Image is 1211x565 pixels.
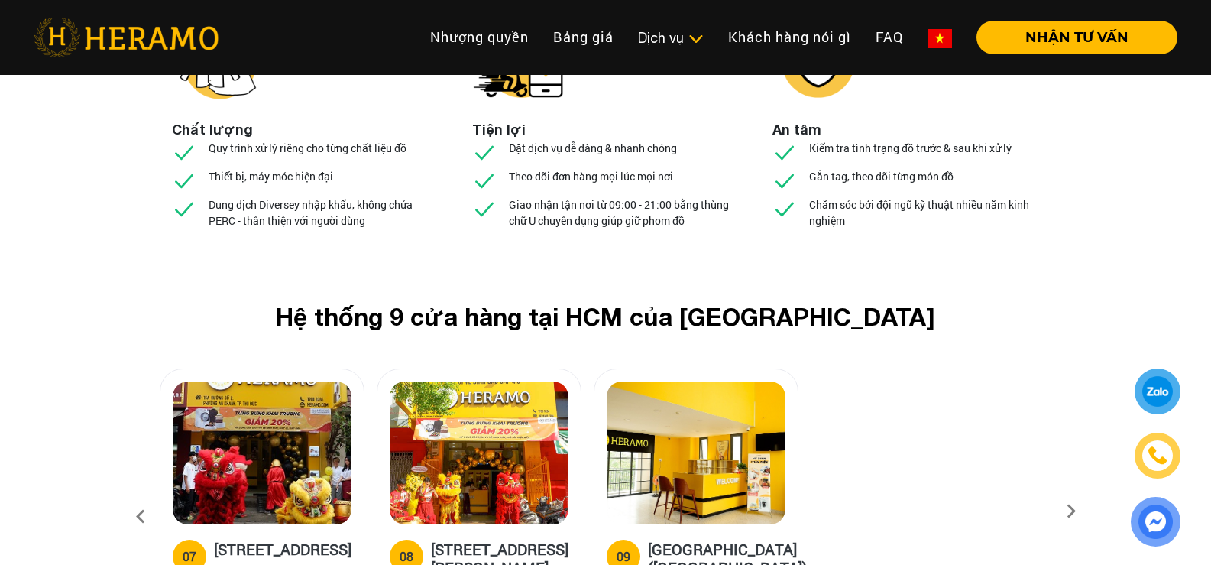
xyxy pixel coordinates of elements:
p: Theo dõi đơn hàng mọi lúc mọi nơi [509,168,673,184]
img: checked.svg [472,168,497,193]
a: FAQ [863,21,915,54]
img: phone-icon [1146,445,1168,467]
li: An tâm [772,119,821,140]
img: checked.svg [472,140,497,164]
p: Dung dịch Diversey nhập khẩu, không chứa PERC - thân thiện với người dùng [209,196,439,229]
img: checked.svg [772,140,797,164]
p: Chăm sóc bởi đội ngũ kỹ thuật nhiều năm kinh nghiệm [809,196,1040,229]
a: Khách hàng nói gì [716,21,863,54]
h2: Hệ thống 9 cửa hàng tại HCM của [GEOGRAPHIC_DATA] [184,302,1028,331]
img: checked.svg [772,196,797,221]
img: heramo-logo.png [34,18,219,57]
p: Quy trình xử lý riêng cho từng chất liệu đồ [209,140,406,156]
a: NHẬN TƯ VẤN [964,31,1177,44]
img: subToggleIcon [688,31,704,47]
li: Chất lượng [172,119,253,140]
p: Giao nhận tận nơi từ 09:00 - 21:00 bằng thùng chữ U chuyên dụng giúp giữ phom đồ [509,196,740,229]
a: Nhượng quyền [418,21,541,54]
div: Dịch vụ [638,28,704,48]
img: checked.svg [472,196,497,221]
p: Đặt dịch vụ dễ dàng & nhanh chóng [509,140,677,156]
img: vn-flag.png [928,29,952,48]
button: NHẬN TƯ VẤN [976,21,1177,54]
img: checked.svg [172,196,196,221]
p: Thiết bị, máy móc hiện đại [209,168,333,184]
li: Tiện lợi [472,119,526,140]
img: checked.svg [772,168,797,193]
p: Gắn tag, theo dõi từng món đồ [809,168,954,184]
a: Bảng giá [541,21,626,54]
img: heramo-398-duong-hoang-dieu-phuong-2-quan-4 [390,382,568,524]
img: heramo-parc-villa-dai-phuoc-island-dong-nai [607,382,785,524]
img: checked.svg [172,168,196,193]
p: Kiểm tra tình trạng đồ trước & sau khi xử lý [809,140,1012,156]
img: heramo-15a-duong-so-2-phuong-an-khanh-thu-duc [173,382,351,524]
a: phone-icon [1137,435,1178,476]
img: checked.svg [172,140,196,164]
